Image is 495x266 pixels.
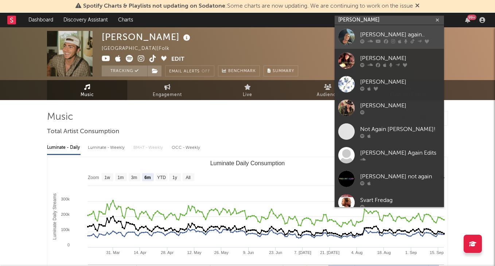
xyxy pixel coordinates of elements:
a: Music [47,80,127,100]
text: 1. Sep [405,250,417,255]
text: 7. [DATE] [294,250,311,255]
div: [GEOGRAPHIC_DATA] | Folk [102,44,178,53]
text: 18. Aug [377,250,391,255]
a: Engagement [127,80,207,100]
text: 9. Jun [243,250,254,255]
text: 100k [61,227,70,232]
div: [PERSON_NAME] again.. [360,30,440,39]
a: Dashboard [23,13,58,27]
div: [PERSON_NAME] Again Edits [360,148,440,157]
button: 99+ [465,17,470,23]
text: 12. May [187,250,202,255]
text: 300k [61,197,70,201]
button: Email AlertsOff [165,65,214,76]
text: Luminate Daily Streams [52,193,57,239]
a: Discovery Assistant [58,13,113,27]
text: 4. Aug [351,250,362,255]
span: Dismiss [415,3,420,9]
a: [PERSON_NAME] Again Edits [335,143,444,167]
span: Live [243,91,252,99]
div: [PERSON_NAME] [360,54,440,63]
text: 3m [131,175,137,180]
text: 26. May [214,250,229,255]
span: : Some charts are now updating. We are continuing to work on the issue [83,3,413,9]
a: Audience [288,80,368,100]
span: Summary [273,69,294,73]
text: 6m [144,175,151,180]
div: Luminate - Weekly [88,142,126,154]
a: [PERSON_NAME] again.. [335,25,444,49]
text: 31. Mar [106,250,120,255]
a: [PERSON_NAME] [335,72,444,96]
div: Luminate - Daily [47,142,81,154]
span: Engagement [153,91,182,99]
text: All [186,175,190,180]
div: [PERSON_NAME] [102,31,192,43]
em: Off [202,70,210,74]
span: Benchmark [228,67,256,76]
a: [PERSON_NAME] [335,49,444,72]
input: Search for artists [335,16,444,25]
div: Svart Fredag [360,196,440,205]
div: [PERSON_NAME] not again [360,172,440,181]
text: 0 [67,243,70,247]
span: Music [81,91,94,99]
text: 200k [61,212,70,217]
div: [PERSON_NAME] [360,78,440,86]
a: Benchmark [218,65,260,76]
text: 1y [172,175,177,180]
a: [PERSON_NAME] not again [335,167,444,191]
button: Summary [264,65,298,76]
text: Luminate Daily Consumption [210,160,285,166]
a: [PERSON_NAME] [335,96,444,120]
text: YTD [157,175,166,180]
div: OCC - Weekly [172,142,201,154]
text: 14. Apr [134,250,147,255]
text: Zoom [88,175,99,180]
span: Total Artist Consumption [47,127,119,136]
text: 23. Jun [269,250,282,255]
a: Live [207,80,288,100]
text: 28. Apr [161,250,174,255]
button: Edit [171,55,184,64]
button: Tracking [102,65,147,76]
a: Not Again [PERSON_NAME]! [335,120,444,143]
text: 1w [105,175,110,180]
text: 1m [118,175,124,180]
div: 99 + [467,15,476,20]
a: Svart Fredag [335,191,444,214]
a: Charts [113,13,138,27]
div: Not Again [PERSON_NAME]! [360,125,440,134]
span: Audience [317,91,339,99]
text: 21. [DATE] [320,250,339,255]
text: 15. Sep [430,250,444,255]
div: [PERSON_NAME] [360,101,440,110]
span: Spotify Charts & Playlists not updating on Sodatone [83,3,225,9]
